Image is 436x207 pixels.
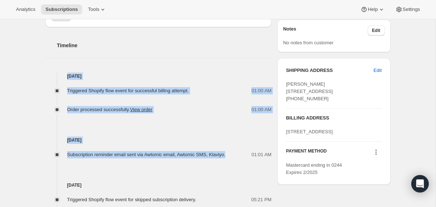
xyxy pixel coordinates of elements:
[368,25,385,36] button: Edit
[12,4,40,15] button: Analytics
[286,148,327,158] h3: PAYMENT METHOD
[251,106,271,113] span: 01:00 AM
[41,4,82,15] button: Subscriptions
[45,7,78,12] span: Subscriptions
[67,107,153,112] span: Order processed successfully.
[251,151,271,158] span: 01:01 AM
[251,196,272,203] span: 05:21 PM
[283,40,334,45] span: No notes from customer
[130,107,153,112] a: View order
[391,4,424,15] button: Settings
[84,4,111,15] button: Tools
[57,42,272,49] h2: Timeline
[16,7,35,12] span: Analytics
[411,175,429,192] div: Open Intercom Messenger
[286,114,381,122] h3: BILLING ADDRESS
[45,182,272,189] h4: [DATE]
[286,67,374,74] h3: SHIPPING ADDRESS
[356,4,389,15] button: Help
[45,73,272,80] h4: [DATE]
[283,25,368,36] h3: Notes
[67,152,226,157] span: Subscription reminder email sent via Awtomic email, Awtomic SMS, Klaviyo.
[88,7,99,12] span: Tools
[67,88,189,93] span: Triggered Shopify flow event for successful billing attempt.
[286,81,333,101] span: [PERSON_NAME] [STREET_ADDRESS] [PHONE_NUMBER]
[286,129,333,134] span: [STREET_ADDRESS]
[403,7,420,12] span: Settings
[45,137,272,144] h4: [DATE]
[286,162,342,175] span: Mastercard ending in 0244 Expires 2/2025
[369,65,386,76] button: Edit
[67,197,197,202] span: Triggered Shopify flow event for skipped subscription delivery.
[372,28,380,33] span: Edit
[368,7,378,12] span: Help
[251,87,271,94] span: 01:00 AM
[374,67,381,74] span: Edit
